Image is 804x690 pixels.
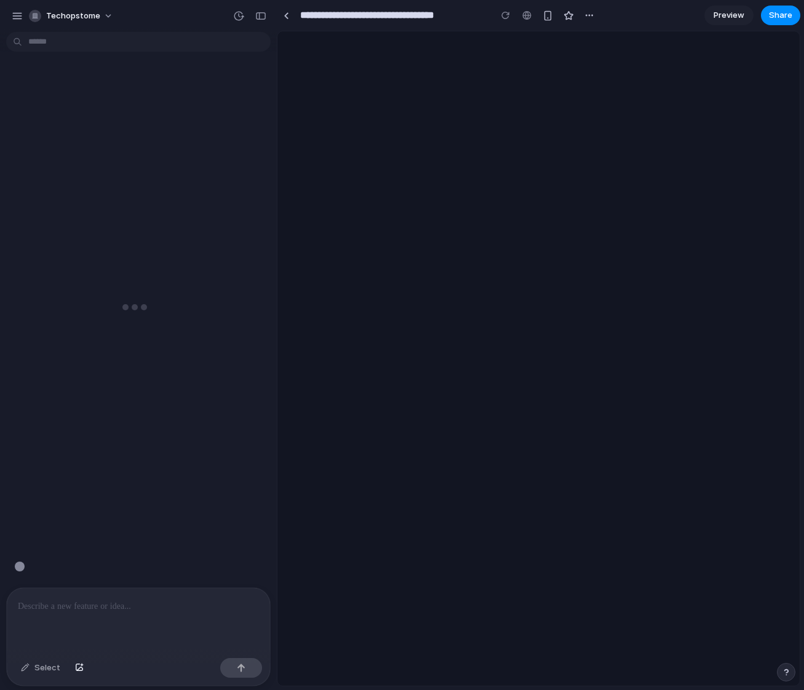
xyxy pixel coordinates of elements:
[24,6,119,26] button: techopstome
[769,9,792,22] span: Share
[761,6,800,25] button: Share
[714,9,744,22] span: Preview
[704,6,754,25] a: Preview
[46,10,100,22] span: techopstome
